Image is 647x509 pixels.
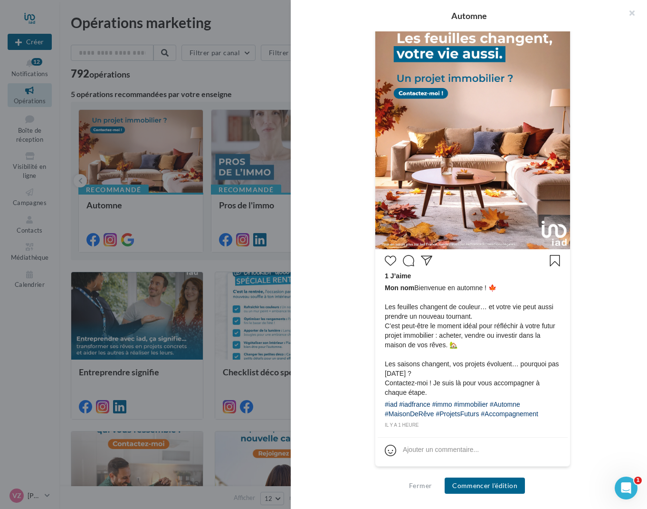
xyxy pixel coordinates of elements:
[306,11,632,20] div: Automne
[615,477,637,499] iframe: Intercom live chat
[385,271,561,283] div: 1 J’aime
[385,400,561,421] div: #iad #iadfrance #immo #immobilier #Automne #MaisonDeRêve #ProjetsFuturs #Accompagnement
[385,421,561,430] div: il y a 1 heure
[403,255,414,266] svg: Commenter
[445,478,525,494] button: Commencer l'édition
[405,480,436,491] button: Fermer
[385,255,396,266] svg: J’aime
[421,255,432,266] svg: Partager la publication
[385,445,396,456] svg: Emoji
[385,283,561,397] span: Bienvenue en automne ! 🍁 Les feuilles changent de couleur… et votre vie peut aussi prendre un nou...
[634,477,642,484] span: 1
[403,445,479,454] div: Ajouter un commentaire...
[549,255,561,266] svg: Enregistrer
[375,467,571,479] div: La prévisualisation est non-contractuelle
[385,284,414,292] span: Mon nom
